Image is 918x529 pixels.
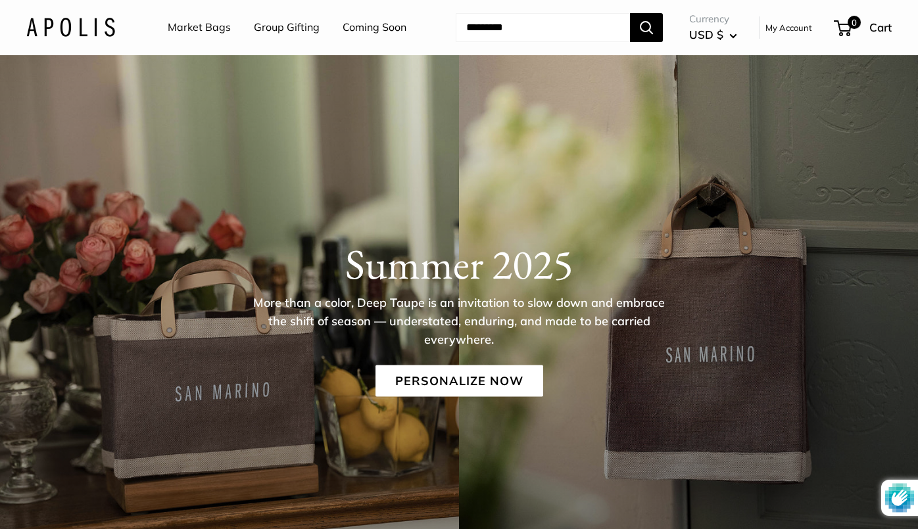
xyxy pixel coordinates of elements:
input: Search... [456,13,630,42]
p: More than a color, Deep Taupe is an invitation to slow down and embrace the shift of season — und... [245,294,673,349]
a: Coming Soon [343,18,406,37]
a: Group Gifting [254,18,320,37]
button: USD $ [689,24,737,45]
span: USD $ [689,28,723,41]
h1: Summer 2025 [26,239,892,289]
img: Apolis [26,18,115,37]
a: Personalize Now [375,365,543,397]
span: Currency [689,10,737,28]
img: Protected by hCaptcha [885,480,914,516]
a: Market Bags [168,18,231,37]
span: Cart [869,20,892,34]
button: Search [630,13,663,42]
span: 0 [848,16,861,29]
a: 0 Cart [835,17,892,38]
a: My Account [765,20,812,35]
